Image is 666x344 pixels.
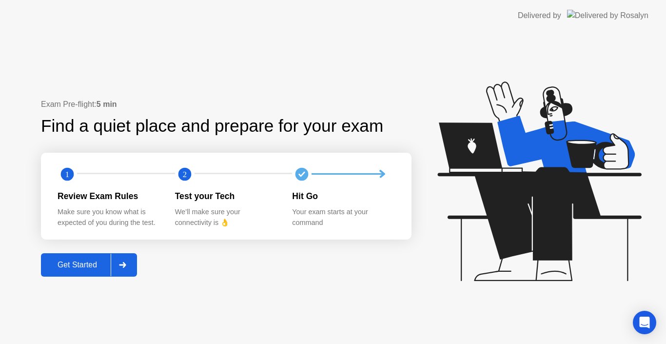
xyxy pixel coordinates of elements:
[58,190,159,202] div: Review Exam Rules
[567,10,648,21] img: Delivered by Rosalyn
[41,253,137,277] button: Get Started
[183,169,187,179] text: 2
[44,261,111,269] div: Get Started
[97,100,117,108] b: 5 min
[292,207,394,228] div: Your exam starts at your command
[633,311,656,334] div: Open Intercom Messenger
[175,207,277,228] div: We’ll make sure your connectivity is 👌
[41,99,411,110] div: Exam Pre-flight:
[518,10,561,21] div: Delivered by
[65,169,69,179] text: 1
[58,207,159,228] div: Make sure you know what is expected of you during the test.
[292,190,394,202] div: Hit Go
[41,113,385,139] div: Find a quiet place and prepare for your exam
[175,190,277,202] div: Test your Tech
